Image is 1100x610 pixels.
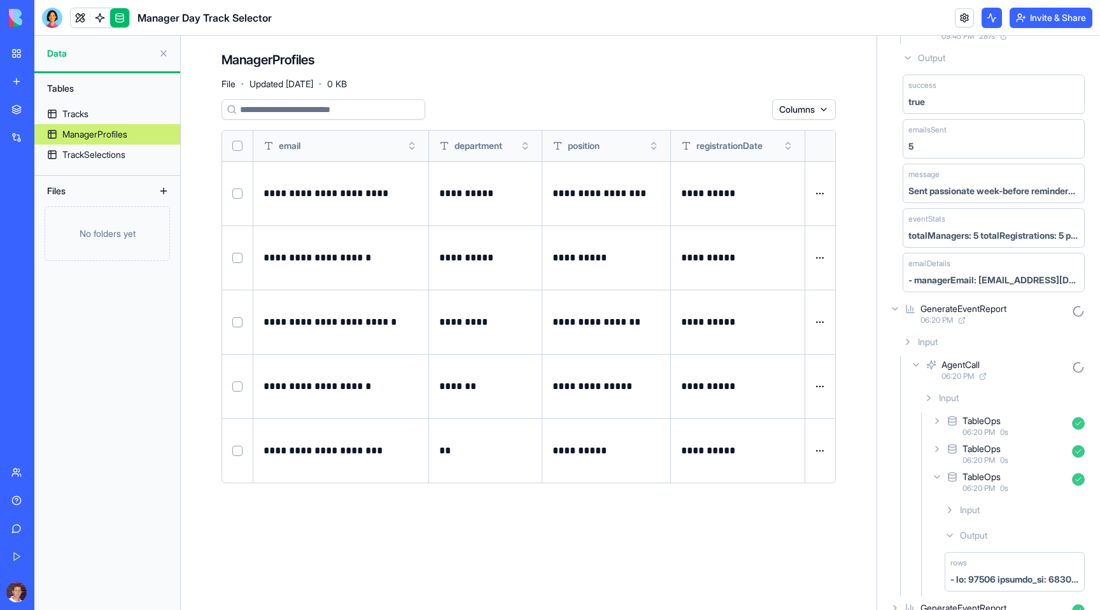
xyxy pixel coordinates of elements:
span: 0 s [1000,455,1008,465]
div: - lo: 97506 ipsumdo_si: 6830 ametconSe: 9023 adi_el: 41s912doe7t890inc03utla7 etdOl: 00m469ali0e7... [950,573,1079,586]
button: Toggle sort [782,139,794,152]
button: Toggle sort [647,139,660,152]
div: TableOps [962,471,1001,483]
button: Select all [232,141,243,151]
span: 06:20 PM [962,455,995,465]
span: Input [939,392,959,404]
span: Input [918,336,938,348]
a: Tracks [34,104,180,124]
span: rows [950,558,967,568]
span: · [241,74,244,94]
span: Output [918,52,945,64]
span: 06:20 PM [962,483,995,493]
span: position [568,139,600,152]
span: department [455,139,502,152]
button: Select row [232,317,243,327]
div: TableOps [962,443,1001,455]
div: - managerEmail: [EMAIL_ADDRESS][DOMAIN_NAME] sessionsCount: 2 status: confirmed - managerEmail: [... [908,274,1079,287]
button: Select row [232,446,243,456]
span: registrationDate [696,139,763,152]
div: Sent passionate week-before reminders to all registered managers with personalized schedules or c... [908,185,1079,197]
span: emailDetails [908,259,950,269]
div: 5 [908,140,913,153]
span: 09:45 PM [941,31,974,41]
span: 287 s [979,31,995,41]
span: emailsSent [908,125,947,135]
button: Toggle sort [405,139,418,152]
div: TrackSelections [62,148,125,161]
div: ManagerProfiles [62,128,127,141]
div: GenerateEventReport [920,302,1006,315]
span: eventStats [908,214,945,224]
span: email [279,139,300,152]
button: Invite & Share [1010,8,1092,28]
div: Files [41,181,143,201]
span: Input [960,504,980,516]
button: Select row [232,253,243,263]
button: Columns [772,99,836,120]
button: Toggle sort [519,139,532,152]
img: ACg8ocKD9Ijsh0tOt2rStbhK1dGRFaGkWqSBycj3cEGR-IABVQulg99U1A=s96-c [6,582,27,602]
span: File [222,78,236,90]
img: logo [9,9,88,27]
div: AgentCall [941,358,980,371]
div: true [908,96,925,108]
span: success [908,80,936,90]
span: · [318,74,322,94]
div: TableOps [962,415,1001,427]
span: 06:20 PM [920,315,953,325]
span: Output [960,529,987,542]
button: Select row [232,381,243,392]
span: 06:20 PM [941,371,974,381]
div: Tracks [62,108,88,120]
a: ManagerProfiles [34,124,180,145]
div: No folders yet [45,206,170,261]
a: No folders yet [34,206,180,261]
span: 06:20 PM [962,427,995,437]
span: message [908,169,940,180]
div: totalManagers: 5 totalRegistrations: 5 popularSessions: - Digital Transformation - Strategic Plan... [908,229,1079,242]
span: Manager Day Track Selector [137,10,272,25]
span: Data [47,47,153,60]
a: TrackSelections [34,145,180,165]
h4: ManagerProfiles [222,51,314,69]
div: Tables [41,78,174,99]
span: 0 KB [327,78,347,90]
span: 0 s [1000,427,1008,437]
button: Select row [232,188,243,199]
span: Updated [DATE] [250,78,313,90]
span: 0 s [1000,483,1008,493]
